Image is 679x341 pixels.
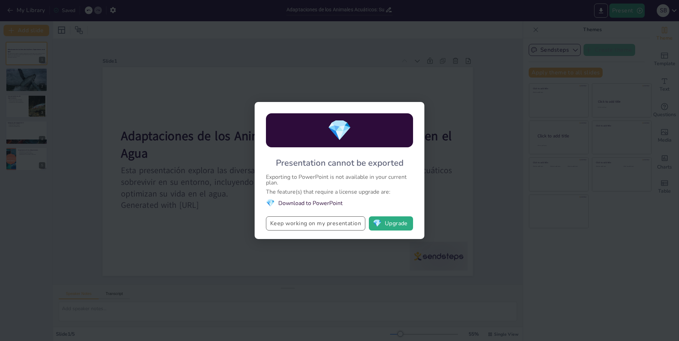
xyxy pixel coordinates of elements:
[327,117,352,144] span: diamond
[369,216,413,231] button: diamondUpgrade
[373,220,382,227] span: diamond
[266,198,413,208] li: Download to PowerPoint
[276,157,404,169] div: Presentation cannot be exported
[266,216,365,231] button: Keep working on my presentation
[266,189,413,195] div: The feature(s) that require a license upgrade are:
[266,198,275,208] span: diamond
[266,174,413,186] div: Exporting to PowerPoint is not available in your current plan.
